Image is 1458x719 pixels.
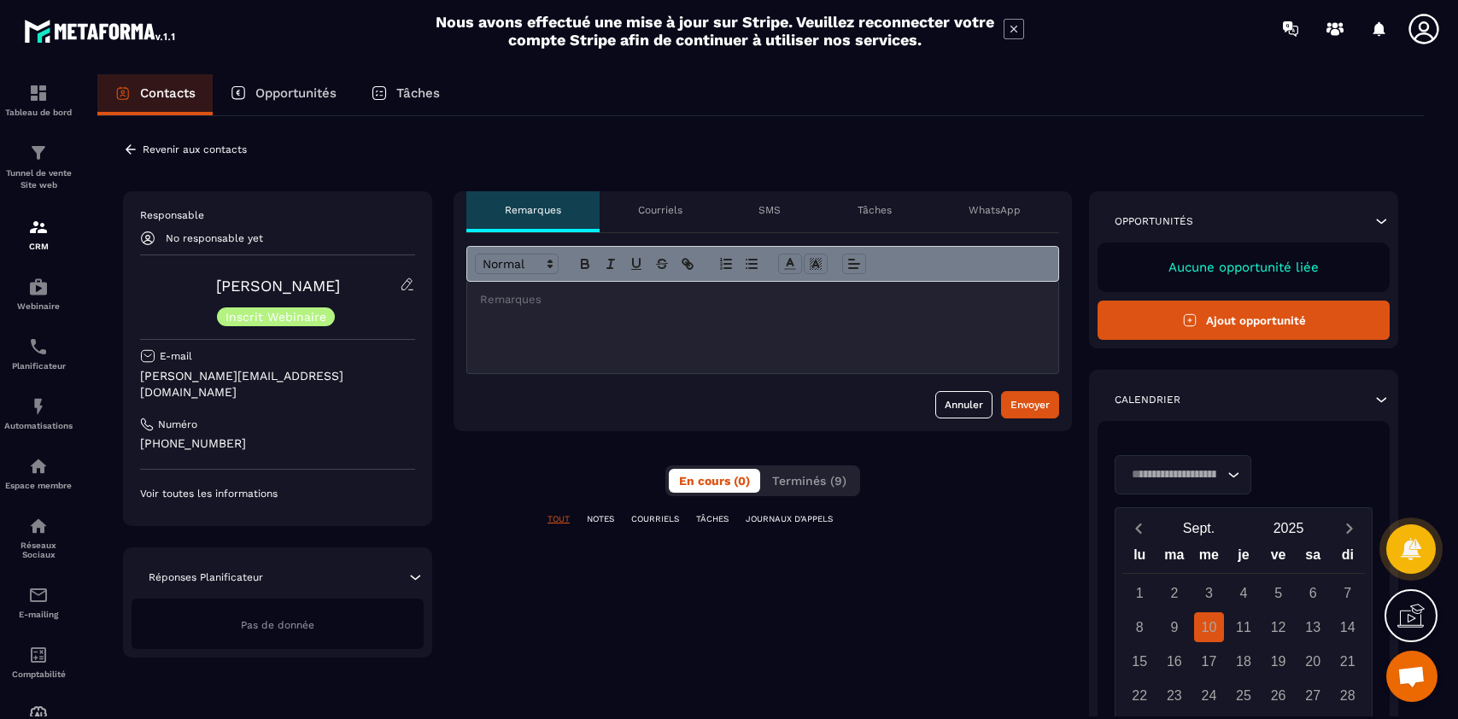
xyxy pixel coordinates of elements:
[225,311,326,323] p: Inscrit Webinaire
[158,418,197,431] p: Numéro
[4,632,73,692] a: accountantaccountantComptabilité
[1122,517,1154,540] button: Previous month
[28,336,49,357] img: scheduler
[28,585,49,605] img: email
[166,232,263,244] p: No responsable yet
[1386,651,1438,702] div: Ouvrir le chat
[4,301,73,311] p: Webinaire
[4,383,73,443] a: automationsautomationsAutomatisations
[1229,612,1259,642] div: 11
[97,74,213,115] a: Contacts
[1332,681,1362,710] div: 28
[1194,612,1224,642] div: 10
[1296,543,1331,573] div: sa
[213,74,354,115] a: Opportunités
[547,513,570,525] p: TOUT
[1125,612,1155,642] div: 8
[255,85,337,101] p: Opportunités
[969,203,1021,217] p: WhatsApp
[1126,465,1223,484] input: Search for option
[1159,646,1189,676] div: 16
[1229,646,1259,676] div: 18
[4,610,73,619] p: E-mailing
[935,391,992,418] button: Annuler
[354,74,457,115] a: Tâches
[1194,646,1224,676] div: 17
[28,456,49,476] img: automations
[1229,578,1259,608] div: 4
[1261,543,1296,573] div: ve
[149,570,263,584] p: Réponses Planificateur
[4,541,73,559] p: Réseaux Sociaux
[758,203,781,217] p: SMS
[1194,681,1224,710] div: 24
[1330,543,1365,573] div: di
[1115,260,1373,275] p: Aucune opportunité liée
[1263,578,1293,608] div: 5
[1332,612,1362,642] div: 14
[1159,681,1189,710] div: 23
[1244,513,1333,543] button: Open years overlay
[1159,612,1189,642] div: 9
[143,143,247,155] p: Revenir aux contacts
[1229,681,1259,710] div: 25
[1125,646,1155,676] div: 15
[4,572,73,632] a: emailemailE-mailing
[4,503,73,572] a: social-networksocial-networkRéseaux Sociaux
[638,203,682,217] p: Courriels
[160,349,192,363] p: E-mail
[1098,301,1390,340] button: Ajout opportunité
[505,203,561,217] p: Remarques
[1298,681,1328,710] div: 27
[140,487,415,500] p: Voir toutes les informations
[4,264,73,324] a: automationsautomationsWebinaire
[858,203,892,217] p: Tâches
[1263,646,1293,676] div: 19
[28,516,49,536] img: social-network
[4,324,73,383] a: schedulerschedulerPlanificateur
[4,204,73,264] a: formationformationCRM
[4,481,73,490] p: Espace membre
[28,143,49,163] img: formation
[1194,578,1224,608] div: 3
[4,242,73,251] p: CRM
[28,83,49,103] img: formation
[1227,543,1262,573] div: je
[4,130,73,204] a: formationformationTunnel de vente Site web
[1115,455,1251,494] div: Search for option
[1263,681,1293,710] div: 26
[587,513,614,525] p: NOTES
[28,645,49,665] img: accountant
[140,208,415,222] p: Responsable
[1125,578,1155,608] div: 1
[1332,578,1362,608] div: 7
[4,361,73,371] p: Planificateur
[1332,646,1362,676] div: 21
[1154,513,1244,543] button: Open months overlay
[1298,612,1328,642] div: 13
[1122,543,1157,573] div: lu
[4,443,73,503] a: automationsautomationsEspace membre
[1115,393,1180,406] p: Calendrier
[1159,578,1189,608] div: 2
[679,474,750,488] span: En cours (0)
[1298,578,1328,608] div: 6
[1157,543,1192,573] div: ma
[140,368,415,400] p: [PERSON_NAME][EMAIL_ADDRESS][DOMAIN_NAME]
[1001,391,1059,418] button: Envoyer
[696,513,729,525] p: TÂCHES
[772,474,846,488] span: Terminés (9)
[4,70,73,130] a: formationformationTableau de bord
[1263,612,1293,642] div: 12
[28,277,49,297] img: automations
[140,435,415,452] p: [PHONE_NUMBER]
[216,277,340,295] a: [PERSON_NAME]
[4,669,73,679] p: Comptabilité
[396,85,440,101] p: Tâches
[28,217,49,237] img: formation
[631,513,679,525] p: COURRIELS
[24,15,178,46] img: logo
[1010,396,1050,413] div: Envoyer
[762,469,857,493] button: Terminés (9)
[435,13,995,49] h2: Nous avons effectué une mise à jour sur Stripe. Veuillez reconnecter votre compte Stripe afin de ...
